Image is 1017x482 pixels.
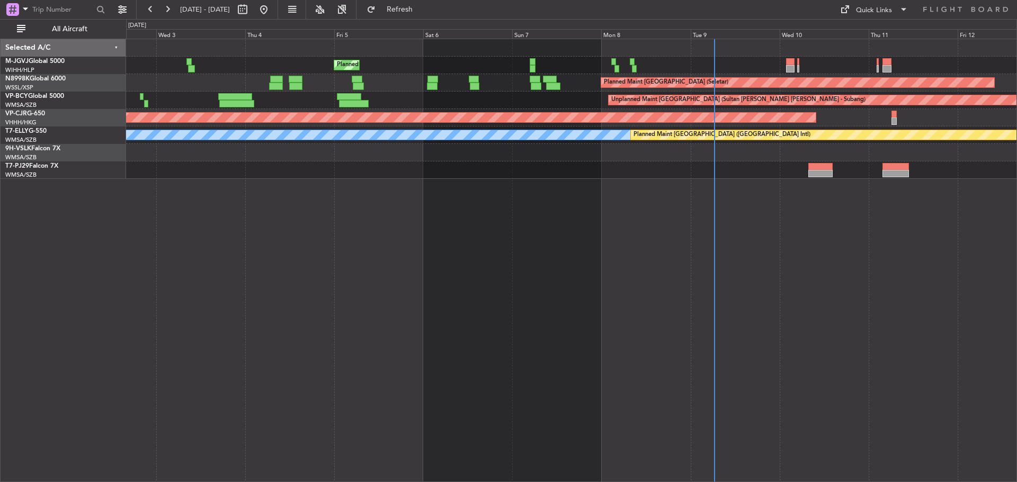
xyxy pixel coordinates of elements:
[378,6,422,13] span: Refresh
[5,93,64,99] a: VP-BCYGlobal 5000
[334,29,423,39] div: Fri 5
[835,1,913,18] button: Quick Links
[5,128,29,134] span: T7-ELLY
[5,171,37,179] a: WMSA/SZB
[337,57,461,73] div: Planned Maint [GEOGRAPHIC_DATA] (Seletar)
[5,111,45,117] a: VP-CJRG-650
[156,29,245,39] div: Wed 3
[869,29,958,39] div: Thu 11
[856,5,892,16] div: Quick Links
[5,163,58,169] a: T7-PJ29Falcon 7X
[5,163,29,169] span: T7-PJ29
[5,58,65,65] a: M-JGVJGlobal 5000
[5,76,66,82] a: N8998KGlobal 6000
[28,25,112,33] span: All Aircraft
[780,29,869,39] div: Wed 10
[611,92,866,108] div: Unplanned Maint [GEOGRAPHIC_DATA] (Sultan [PERSON_NAME] [PERSON_NAME] - Subang)
[5,101,37,109] a: WMSA/SZB
[5,111,27,117] span: VP-CJR
[5,153,37,161] a: WMSA/SZB
[512,29,601,39] div: Sun 7
[180,5,230,14] span: [DATE] - [DATE]
[5,93,28,99] span: VP-BCY
[5,66,34,74] a: WIHH/HLP
[5,58,29,65] span: M-JGVJ
[12,21,115,38] button: All Aircraft
[423,29,512,39] div: Sat 6
[245,29,334,39] div: Thu 4
[5,136,37,144] a: WMSA/SZB
[128,21,146,30] div: [DATE]
[5,76,30,82] span: N8998K
[691,29,780,39] div: Tue 9
[5,145,60,152] a: 9H-VSLKFalcon 7X
[634,127,810,143] div: Planned Maint [GEOGRAPHIC_DATA] ([GEOGRAPHIC_DATA] Intl)
[32,2,93,17] input: Trip Number
[5,128,47,134] a: T7-ELLYG-550
[601,29,690,39] div: Mon 8
[5,145,31,152] span: 9H-VSLK
[604,75,728,90] div: Planned Maint [GEOGRAPHIC_DATA] (Seletar)
[5,84,33,92] a: WSSL/XSP
[5,119,37,126] a: VHHH/HKG
[362,1,425,18] button: Refresh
